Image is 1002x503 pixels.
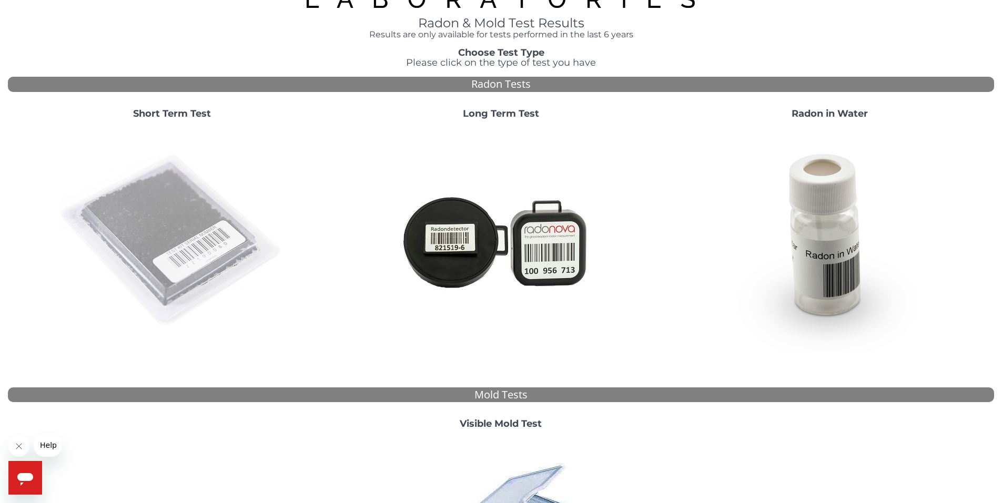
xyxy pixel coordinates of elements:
iframe: Message from company [34,434,62,457]
img: RadoninWater.jpg [716,128,943,354]
iframe: Close message [8,436,29,457]
img: ShortTerm.jpg [59,128,285,354]
img: Radtrak2vsRadtrak3.jpg [388,128,614,354]
div: Mold Tests [8,387,994,403]
iframe: Button to launch messaging window [8,461,42,495]
div: Radon Tests [8,77,994,92]
strong: Short Term Test [133,108,211,119]
h4: Results are only available for tests performed in the last 6 years [304,30,699,39]
strong: Long Term Test [463,108,539,119]
span: Please click on the type of test you have [406,57,596,68]
strong: Choose Test Type [458,47,544,58]
strong: Radon in Water [792,108,868,119]
h1: Radon & Mold Test Results [304,16,699,30]
strong: Visible Mold Test [460,418,542,429]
